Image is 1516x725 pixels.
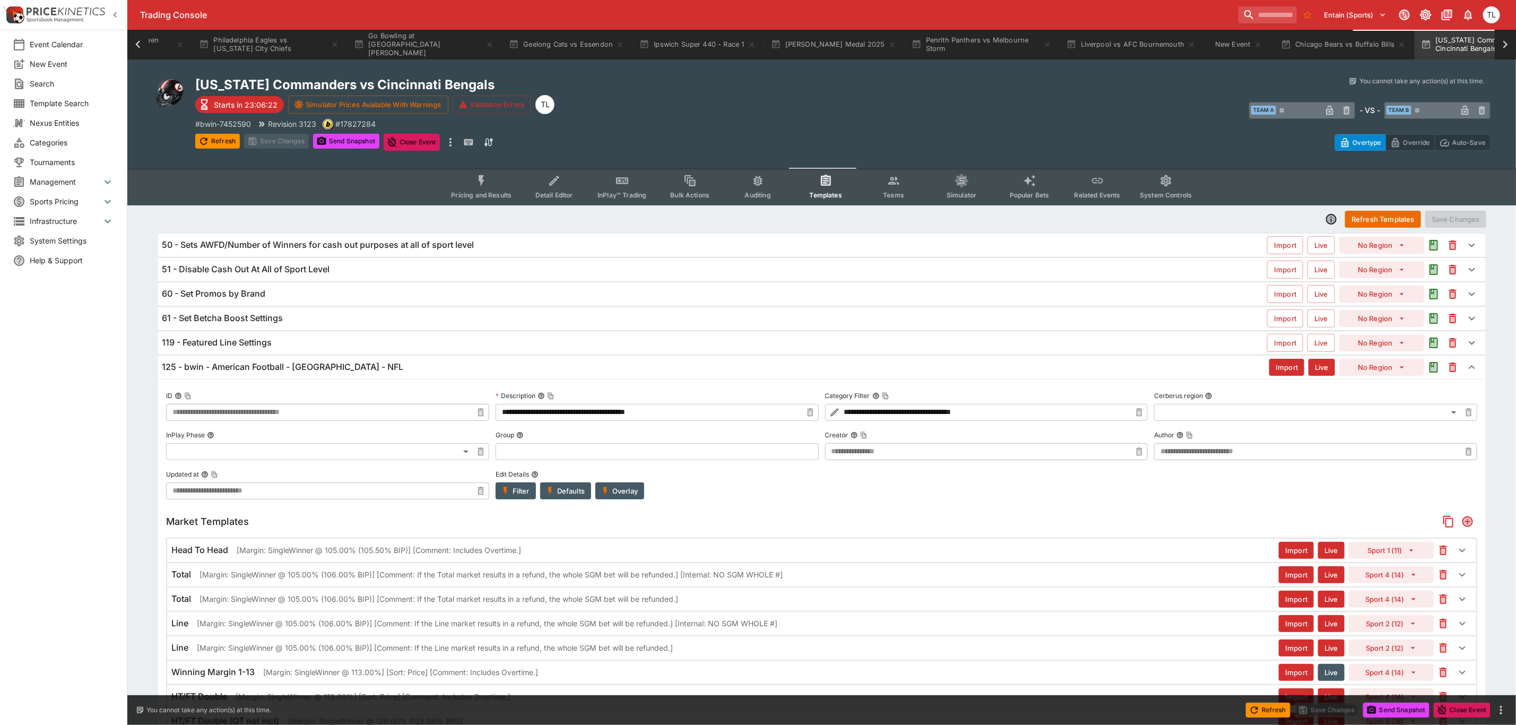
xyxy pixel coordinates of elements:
[1359,105,1380,116] h6: - VS -
[1335,134,1491,151] div: Start From
[1349,640,1434,657] button: Sport 2 (12)
[195,134,240,149] button: Refresh
[1443,309,1462,328] button: This will delete the selected template. You will still need to Save Template changes to commit th...
[745,191,771,199] span: Auditing
[531,471,539,478] button: Edit Details
[1443,358,1462,377] button: This will delete the selected template. You will still need to Save Template changes to commit th...
[1437,5,1457,24] button: Documentation
[1275,30,1413,59] button: Chicago Bears vs Buffalo Bills
[30,137,114,148] span: Categories
[211,471,218,478] button: Copy To Clipboard
[1318,566,1345,583] button: Live
[30,78,114,89] span: Search
[443,168,1200,205] div: Event type filters
[1443,284,1462,304] button: This will delete the selected template. You will still need to Save Template changes to commit th...
[1307,236,1335,254] button: Live
[597,191,646,199] span: InPlay™ Trading
[1359,76,1484,86] p: You cannot take any action(s) at this time.
[1439,512,1458,531] button: Copy Market Templates
[348,30,500,59] button: Go Bowling at [GEOGRAPHIC_DATA][PERSON_NAME]
[200,569,783,580] p: [Margin: SingleWinner @ 105.00% (106.00% BIP)] [Comment: If the Total market results in a refund,...
[1349,566,1434,583] button: Sport 4 (14)
[1318,640,1345,657] button: Live
[1279,591,1314,608] button: Import
[1480,3,1503,27] button: Trent Lewis
[323,119,333,129] img: bwin.png
[1318,688,1345,705] button: Live
[765,30,903,59] button: [PERSON_NAME] Medal 2025
[162,264,330,275] h6: 51 - Disable Cash Out At All of Sport Level
[166,470,199,479] p: Updated at
[1279,542,1314,559] button: Import
[1318,542,1345,559] button: Live
[1385,134,1435,151] button: Override
[1154,430,1174,439] p: Author
[1349,664,1434,681] button: Sport 4 (14)
[30,235,114,246] span: System Settings
[1318,6,1393,23] button: Select Tenant
[30,157,114,168] span: Tournaments
[1349,542,1434,559] button: Sport 1 (11)
[268,118,316,130] p: Revision 3123
[947,191,976,199] span: Simulator
[1307,309,1335,327] button: Live
[323,119,333,130] div: bwin
[1345,211,1421,228] button: Refresh Templates
[1176,431,1184,439] button: AuthorCopy To Clipboard
[27,7,105,15] img: PriceKinetics
[193,30,345,59] button: Philadelphia Eagles vs [US_STATE] City Chiefs
[1416,5,1435,24] button: Toggle light/dark mode
[27,18,84,22] img: Sportsbook Management
[1459,5,1478,24] button: Notifications
[1205,30,1272,59] button: New Event
[1307,285,1335,303] button: Live
[1403,137,1430,148] p: Override
[335,118,376,130] p: Copy To Clipboard
[30,176,101,187] span: Management
[595,482,644,499] button: Overlay
[30,98,114,109] span: Template Search
[263,667,538,678] p: [Margin: SingleWinner @ 113.00%] [Sort: Price] [Comment: Includes Overtime.]
[535,191,573,199] span: Detail Editor
[1363,703,1430,718] button: Send Snapshot
[197,618,777,629] p: [Margin: SingleWinner @ 105.00% (106.00% BIP)] [Comment: If the Line market results in a refund, ...
[1424,309,1443,328] button: Audit the Template Change History
[1339,359,1424,376] button: No Region
[1010,191,1050,199] span: Popular Bets
[1267,285,1303,303] button: Import
[1435,134,1491,151] button: Auto-Save
[1279,615,1314,632] button: Import
[496,470,529,479] p: Edit Details
[1309,359,1335,376] button: Live
[1452,137,1486,148] p: Auto-Save
[1349,615,1434,632] button: Sport 2 (12)
[171,618,188,629] h6: Line
[171,642,188,653] h6: Line
[30,255,114,266] span: Help & Support
[516,431,524,439] button: Group
[153,76,187,110] img: american_football.png
[496,430,514,439] p: Group
[30,58,114,70] span: New Event
[453,96,532,114] button: Validation Errors
[1339,261,1424,278] button: No Region
[496,391,535,400] p: Description
[207,431,214,439] button: InPlay Phase
[1279,664,1314,681] button: Import
[140,10,1234,21] div: Trading Console
[171,545,228,556] h6: Head To Head
[810,191,842,199] span: Templates
[1424,333,1443,352] button: Audit the Template Change History
[1424,236,1443,255] button: Audit the Template Change History
[670,191,709,199] span: Bulk Actions
[171,569,191,580] h6: Total
[175,392,182,400] button: IDCopy To Clipboard
[882,392,889,400] button: Copy To Clipboard
[444,134,457,151] button: more
[313,134,379,149] button: Send Snapshot
[1279,688,1314,705] button: Import
[166,430,205,439] p: InPlay Phase
[1307,261,1335,279] button: Live
[162,313,283,324] h6: 61 - Set Betcha Boost Settings
[162,337,272,348] h6: 119 - Featured Line Settings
